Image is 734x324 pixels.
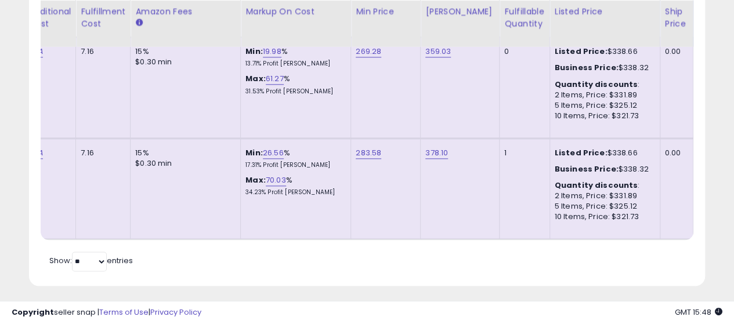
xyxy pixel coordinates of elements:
[135,18,142,28] small: Amazon Fees.
[29,6,71,30] div: Additional Cost
[128,68,196,76] div: Keywords by Traffic
[81,148,121,158] div: 7.16
[665,6,688,30] div: Ship Price
[356,6,415,18] div: Min Price
[32,19,57,28] div: v 4.0.25
[30,30,128,39] div: Domain: [DOMAIN_NAME]
[555,79,638,90] b: Quantity discounts
[19,19,28,28] img: logo_orange.svg
[245,175,342,196] div: %
[245,74,342,95] div: %
[665,148,684,158] div: 0.00
[135,6,236,18] div: Amazon Fees
[555,164,651,174] div: $338.32
[504,148,540,158] div: 1
[555,90,651,100] div: 2 Items, Price: $331.89
[356,147,381,159] a: 283.58
[241,1,351,47] th: The percentage added to the cost of goods (COGS) that forms the calculator for Min & Max prices.
[245,60,342,68] p: 13.71% Profit [PERSON_NAME]
[12,307,201,318] div: seller snap | |
[665,46,684,57] div: 0.00
[555,62,619,73] b: Business Price:
[555,46,608,57] b: Listed Price:
[135,57,232,67] div: $0.30 min
[150,307,201,318] a: Privacy Policy
[135,46,232,57] div: 15%
[504,46,540,57] div: 0
[266,73,284,85] a: 61.27
[81,6,125,30] div: Fulfillment Cost
[135,158,232,169] div: $0.30 min
[19,30,28,39] img: website_grey.svg
[115,67,125,77] img: tab_keywords_by_traffic_grey.svg
[44,68,104,76] div: Domain Overview
[263,46,281,57] a: 19.98
[266,174,286,186] a: 70.03
[555,191,651,201] div: 2 Items, Price: $331.89
[555,212,651,222] div: 10 Items, Price: $321.73
[555,180,638,191] b: Quantity discounts
[555,63,651,73] div: $338.32
[555,147,608,158] b: Listed Price:
[245,46,263,57] b: Min:
[245,6,346,18] div: Markup on Cost
[555,100,651,111] div: 5 Items, Price: $325.12
[99,307,149,318] a: Terms of Use
[425,46,451,57] a: 359.03
[245,46,342,68] div: %
[555,148,651,158] div: $338.66
[555,79,651,90] div: :
[555,46,651,57] div: $338.66
[31,67,41,77] img: tab_domain_overview_orange.svg
[245,188,342,196] p: 34.23% Profit [PERSON_NAME]
[555,163,619,174] b: Business Price:
[81,46,121,57] div: 7.16
[135,148,232,158] div: 15%
[49,255,133,266] span: Show: entries
[555,180,651,191] div: :
[555,111,651,121] div: 10 Items, Price: $321.73
[245,161,342,169] p: 17.31% Profit [PERSON_NAME]
[504,6,544,30] div: Fulfillable Quantity
[263,147,284,159] a: 26.56
[675,307,722,318] span: 2025-09-6 15:48 GMT
[245,88,342,96] p: 31.53% Profit [PERSON_NAME]
[245,73,266,84] b: Max:
[245,148,342,169] div: %
[245,147,263,158] b: Min:
[425,147,448,159] a: 378.10
[12,307,54,318] strong: Copyright
[555,6,655,18] div: Listed Price
[245,174,266,185] b: Max:
[555,201,651,212] div: 5 Items, Price: $325.12
[425,6,494,18] div: [PERSON_NAME]
[356,46,381,57] a: 269.28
